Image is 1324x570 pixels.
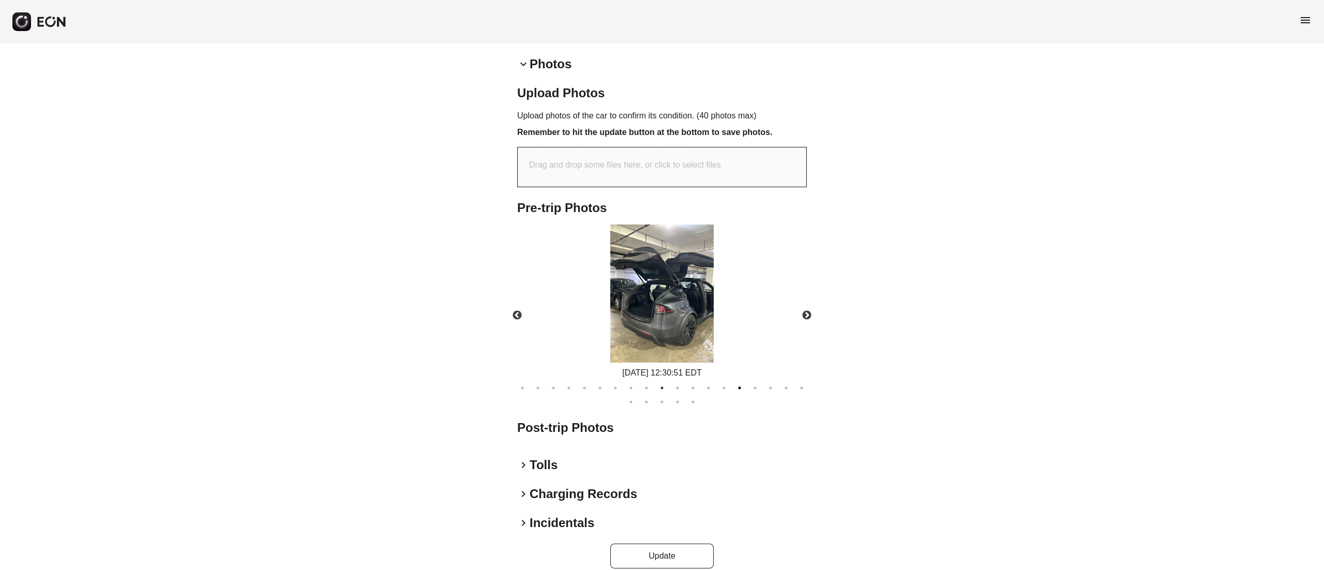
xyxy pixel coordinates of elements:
button: 22 [657,397,667,407]
span: keyboard_arrow_right [517,459,530,471]
span: keyboard_arrow_right [517,488,530,500]
button: Update [610,544,714,568]
button: 2 [533,383,543,393]
h2: Photos [530,56,571,72]
button: Next [789,297,825,334]
button: 1 [517,383,528,393]
button: 19 [796,383,807,393]
button: 11 [672,383,683,393]
button: 3 [548,383,559,393]
h2: Pre-trip Photos [517,200,807,216]
button: 6 [595,383,605,393]
button: 10 [657,383,667,393]
button: 13 [703,383,714,393]
p: Drag and drop some files here, or click to select files [529,159,721,171]
div: [DATE] 12:30:51 EDT [610,367,714,379]
h2: Incidentals [530,515,594,531]
span: menu [1299,14,1312,26]
h2: Tolls [530,457,558,473]
h3: Remember to hit the update button at the bottom to save photos. [517,126,807,139]
span: keyboard_arrow_down [517,58,530,70]
p: Upload photos of the car to confirm its condition. (40 photos max) [517,110,807,122]
button: 8 [626,383,636,393]
img: https://fastfleet.me/rails/active_storage/blobs/redirect/eyJfcmFpbHMiOnsibWVzc2FnZSI6IkJBaHBBOUJn... [610,224,714,363]
button: 21 [641,397,652,407]
h2: Charging Records [530,486,637,502]
button: 5 [579,383,590,393]
button: 24 [688,397,698,407]
button: 14 [719,383,729,393]
button: 7 [610,383,621,393]
h2: Post-trip Photos [517,419,807,436]
button: 4 [564,383,574,393]
button: 12 [688,383,698,393]
button: 15 [734,383,745,393]
button: 20 [626,397,636,407]
button: Previous [499,297,535,334]
button: 17 [765,383,776,393]
button: 18 [781,383,791,393]
button: 9 [641,383,652,393]
button: 16 [750,383,760,393]
button: 23 [672,397,683,407]
h2: Upload Photos [517,85,807,101]
span: keyboard_arrow_right [517,517,530,529]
